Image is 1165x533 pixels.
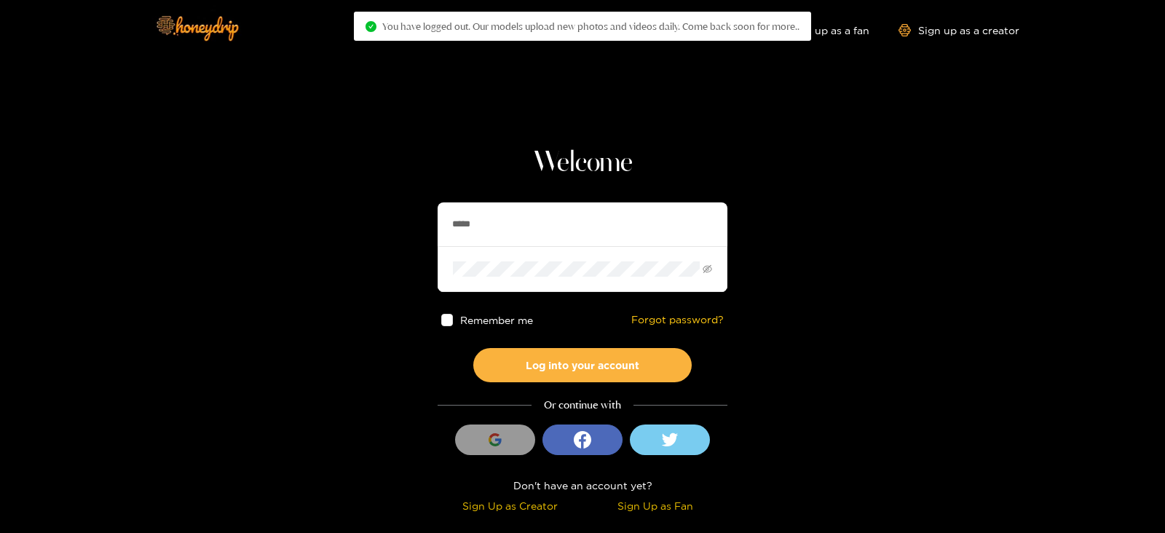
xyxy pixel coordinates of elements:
[703,264,712,274] span: eye-invisible
[473,348,692,382] button: Log into your account
[382,20,799,32] span: You have logged out. Our models upload new photos and videos daily. Come back soon for more..
[438,146,727,181] h1: Welcome
[366,21,376,32] span: check-circle
[586,497,724,514] div: Sign Up as Fan
[438,477,727,494] div: Don't have an account yet?
[899,24,1019,36] a: Sign up as a creator
[631,314,724,326] a: Forgot password?
[438,397,727,414] div: Or continue with
[441,497,579,514] div: Sign Up as Creator
[461,315,534,325] span: Remember me
[770,24,869,36] a: Sign up as a fan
